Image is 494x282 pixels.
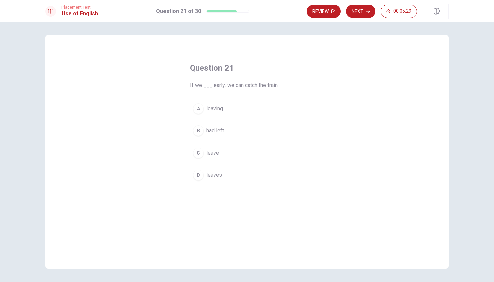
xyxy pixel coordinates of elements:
div: A [193,103,204,114]
span: leaves [206,171,222,179]
button: Bhad left [190,122,304,139]
button: 00:05:29 [381,5,417,18]
button: Next [346,5,375,18]
button: Aleaving [190,100,304,117]
span: Placement Test [61,5,98,10]
button: Cleave [190,145,304,161]
span: 00:05:29 [393,9,411,14]
h4: Question 21 [190,63,304,73]
span: If we ___ early, we can catch the train. [190,81,304,89]
div: D [193,170,204,180]
button: Review [307,5,341,18]
div: C [193,148,204,158]
h1: Question 21 of 30 [156,7,201,15]
span: leave [206,149,219,157]
span: had left [206,127,224,135]
div: B [193,125,204,136]
button: Dleaves [190,167,304,184]
span: leaving [206,105,223,113]
h1: Use of English [61,10,98,18]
